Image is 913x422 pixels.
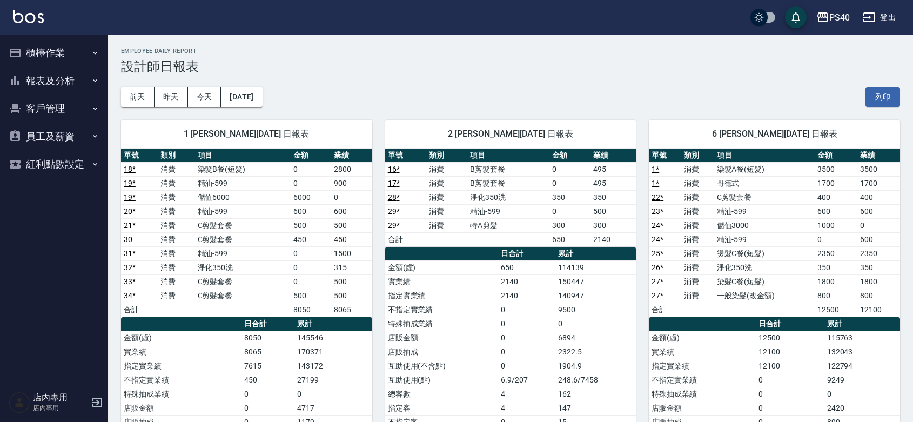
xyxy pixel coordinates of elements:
[649,401,755,415] td: 店販金額
[331,190,372,204] td: 0
[4,150,104,178] button: 紅利點數設定
[555,359,636,373] td: 1904.9
[815,303,857,317] td: 12500
[9,392,30,413] img: Person
[195,176,291,190] td: 精油-599
[824,331,900,345] td: 115763
[857,232,900,246] td: 600
[188,87,221,107] button: 今天
[294,401,372,415] td: 4717
[158,204,194,218] td: 消費
[681,260,714,274] td: 消費
[195,260,291,274] td: 淨化350洗
[555,331,636,345] td: 6894
[824,401,900,415] td: 2420
[498,345,555,359] td: 0
[681,204,714,218] td: 消費
[121,373,241,387] td: 不指定實業績
[331,162,372,176] td: 2800
[549,176,590,190] td: 0
[815,149,857,163] th: 金額
[714,218,815,232] td: 儲值3000
[756,359,824,373] td: 12100
[857,162,900,176] td: 3500
[649,303,681,317] td: 合計
[815,176,857,190] td: 1700
[158,232,194,246] td: 消費
[291,162,331,176] td: 0
[555,247,636,261] th: 累計
[195,162,291,176] td: 染髮B餐(短髮)
[555,260,636,274] td: 114139
[121,149,372,317] table: a dense table
[590,204,636,218] td: 500
[385,274,499,289] td: 實業績
[467,176,549,190] td: B剪髮套餐
[291,204,331,218] td: 600
[331,303,372,317] td: 8065
[195,289,291,303] td: C剪髮套餐
[555,303,636,317] td: 9500
[291,274,331,289] td: 0
[549,232,590,246] td: 650
[498,387,555,401] td: 4
[331,289,372,303] td: 500
[555,317,636,331] td: 0
[291,176,331,190] td: 0
[195,218,291,232] td: C剪髮套餐
[331,176,372,190] td: 900
[681,176,714,190] td: 消費
[398,129,623,139] span: 2 [PERSON_NAME][DATE] 日報表
[714,204,815,218] td: 精油-599
[158,162,194,176] td: 消費
[331,246,372,260] td: 1500
[158,176,194,190] td: 消費
[815,204,857,218] td: 600
[858,8,900,28] button: 登出
[815,289,857,303] td: 800
[121,59,900,74] h3: 設計師日報表
[681,190,714,204] td: 消費
[4,67,104,95] button: 報表及分析
[756,317,824,331] th: 日合計
[291,246,331,260] td: 0
[549,190,590,204] td: 350
[426,162,467,176] td: 消費
[158,218,194,232] td: 消費
[756,331,824,345] td: 12500
[815,246,857,260] td: 2350
[294,359,372,373] td: 143172
[756,373,824,387] td: 0
[824,359,900,373] td: 122794
[555,401,636,415] td: 147
[385,359,499,373] td: 互助使用(不含點)
[824,317,900,331] th: 累計
[385,331,499,345] td: 店販金額
[714,149,815,163] th: 項目
[426,204,467,218] td: 消費
[756,345,824,359] td: 12100
[649,149,681,163] th: 單號
[555,289,636,303] td: 140947
[714,246,815,260] td: 燙髮C餐(短髮)
[649,387,755,401] td: 特殊抽成業績
[498,331,555,345] td: 0
[549,204,590,218] td: 0
[13,10,44,23] img: Logo
[812,6,854,29] button: PS40
[498,317,555,331] td: 0
[498,247,555,261] th: 日合計
[33,392,88,403] h5: 店內專用
[158,274,194,289] td: 消費
[121,359,241,373] td: 指定實業績
[155,87,188,107] button: 昨天
[498,260,555,274] td: 650
[649,345,755,359] td: 實業績
[815,232,857,246] td: 0
[467,218,549,232] td: 特A剪髮
[824,345,900,359] td: 132043
[124,235,132,244] a: 30
[467,162,549,176] td: B剪髮套餐
[467,204,549,218] td: 精油-599
[498,359,555,373] td: 0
